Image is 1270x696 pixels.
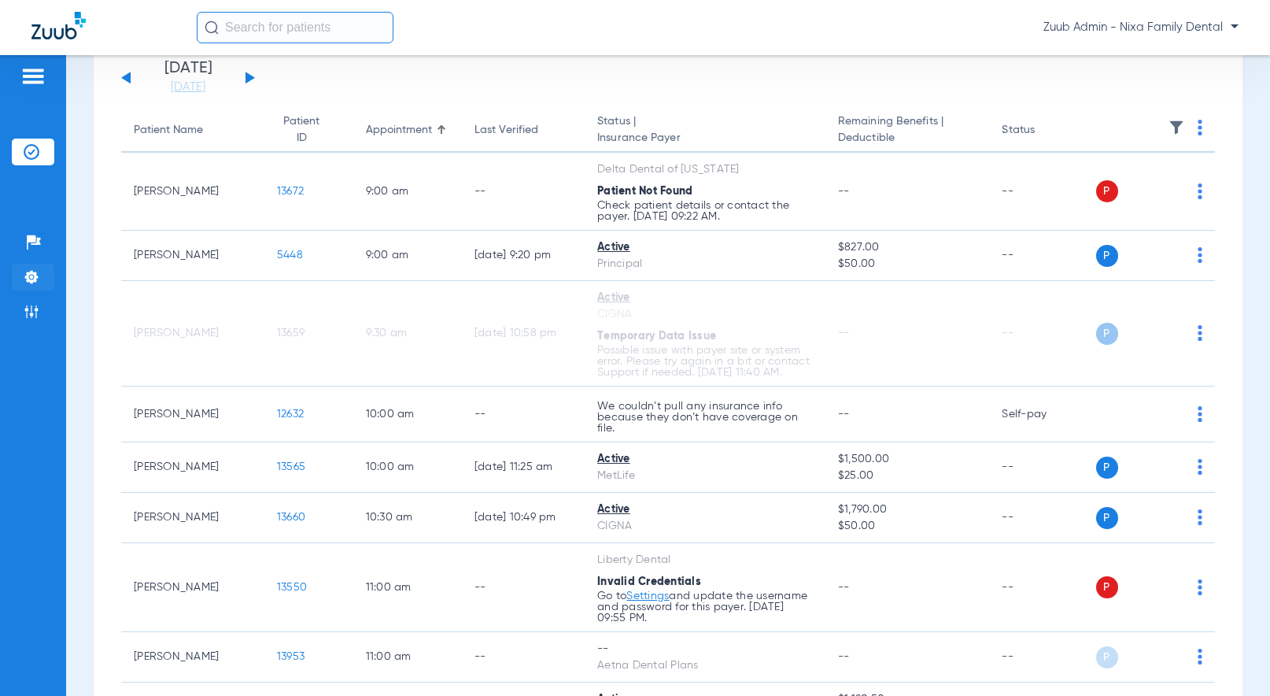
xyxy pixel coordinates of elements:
[838,256,977,272] span: $50.00
[989,493,1095,543] td: --
[989,543,1095,632] td: --
[597,641,813,657] div: --
[121,153,264,231] td: [PERSON_NAME]
[1043,20,1239,35] span: Zuub Admin - Nixa Family Dental
[134,122,203,139] div: Patient Name
[597,657,813,674] div: Aetna Dental Plans
[121,493,264,543] td: [PERSON_NAME]
[277,113,341,146] div: Patient ID
[20,67,46,86] img: hamburger-icon
[626,590,669,602] a: Settings
[1198,406,1202,422] img: group-dot-blue.svg
[989,632,1095,683] td: --
[1096,245,1118,267] span: P
[597,256,813,272] div: Principal
[141,61,235,95] li: [DATE]
[353,543,462,632] td: 11:00 AM
[989,387,1095,442] td: Self-pay
[585,109,825,153] th: Status |
[353,442,462,493] td: 10:00 AM
[597,239,813,256] div: Active
[597,451,813,468] div: Active
[353,387,462,442] td: 10:00 AM
[1168,120,1184,135] img: filter.svg
[838,651,850,662] span: --
[121,442,264,493] td: [PERSON_NAME]
[366,122,432,139] div: Appointment
[597,401,813,434] p: We couldn’t pull any insurance info because they don’t have coverage on file.
[121,387,264,442] td: [PERSON_NAME]
[597,130,813,146] span: Insurance Payer
[597,590,813,624] p: Go to and update the username and password for this payer. [DATE] 09:55 PM.
[474,122,538,139] div: Last Verified
[277,328,305,339] span: 13659
[277,512,305,523] span: 13660
[1198,183,1202,199] img: group-dot-blue.svg
[597,306,813,323] div: CIGNA
[597,331,716,342] span: Temporary Data Issue
[134,122,252,139] div: Patient Name
[1198,247,1202,263] img: group-dot-blue.svg
[597,518,813,535] div: CIGNA
[597,576,701,587] span: Invalid Credentials
[121,281,264,387] td: [PERSON_NAME]
[462,153,585,231] td: --
[121,543,264,632] td: [PERSON_NAME]
[462,387,585,442] td: --
[277,250,303,261] span: 5448
[462,632,585,683] td: --
[597,552,813,568] div: Liberty Dental
[597,290,813,306] div: Active
[277,651,305,662] span: 13953
[1096,507,1118,529] span: P
[1096,646,1118,668] span: P
[1096,457,1118,479] span: P
[1096,323,1118,345] span: P
[597,161,813,178] div: Delta Dental of [US_STATE]
[1096,576,1118,598] span: P
[1198,325,1202,341] img: group-dot-blue.svg
[838,328,850,339] span: --
[989,231,1095,281] td: --
[462,493,585,543] td: [DATE] 10:49 PM
[838,518,977,535] span: $50.00
[353,632,462,683] td: 11:00 AM
[474,122,572,139] div: Last Verified
[838,468,977,484] span: $25.00
[838,409,850,420] span: --
[838,502,977,518] span: $1,790.00
[597,186,692,197] span: Patient Not Found
[838,582,850,593] span: --
[353,231,462,281] td: 9:00 AM
[31,12,86,39] img: Zuub Logo
[597,200,813,222] p: Check patient details or contact the payer. [DATE] 09:22 AM.
[597,345,813,378] p: Possible issue with payer site or system error. Please try again in a bit or contact Support if n...
[277,409,304,420] span: 12632
[989,442,1095,493] td: --
[277,582,307,593] span: 13550
[838,186,850,197] span: --
[353,281,462,387] td: 9:30 AM
[597,502,813,518] div: Active
[141,80,235,95] a: [DATE]
[197,12,393,43] input: Search for patients
[1198,459,1202,475] img: group-dot-blue.svg
[121,632,264,683] td: [PERSON_NAME]
[366,122,449,139] div: Appointment
[121,231,264,281] td: [PERSON_NAME]
[277,186,304,197] span: 13672
[1198,579,1202,595] img: group-dot-blue.svg
[1096,180,1118,202] span: P
[989,153,1095,231] td: --
[597,468,813,484] div: MetLife
[277,113,327,146] div: Patient ID
[838,239,977,256] span: $827.00
[462,231,585,281] td: [DATE] 9:20 PM
[1198,120,1202,135] img: group-dot-blue.svg
[838,130,977,146] span: Deductible
[205,20,219,35] img: Search Icon
[462,543,585,632] td: --
[462,281,585,387] td: [DATE] 10:58 PM
[1191,620,1270,696] iframe: Chat Widget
